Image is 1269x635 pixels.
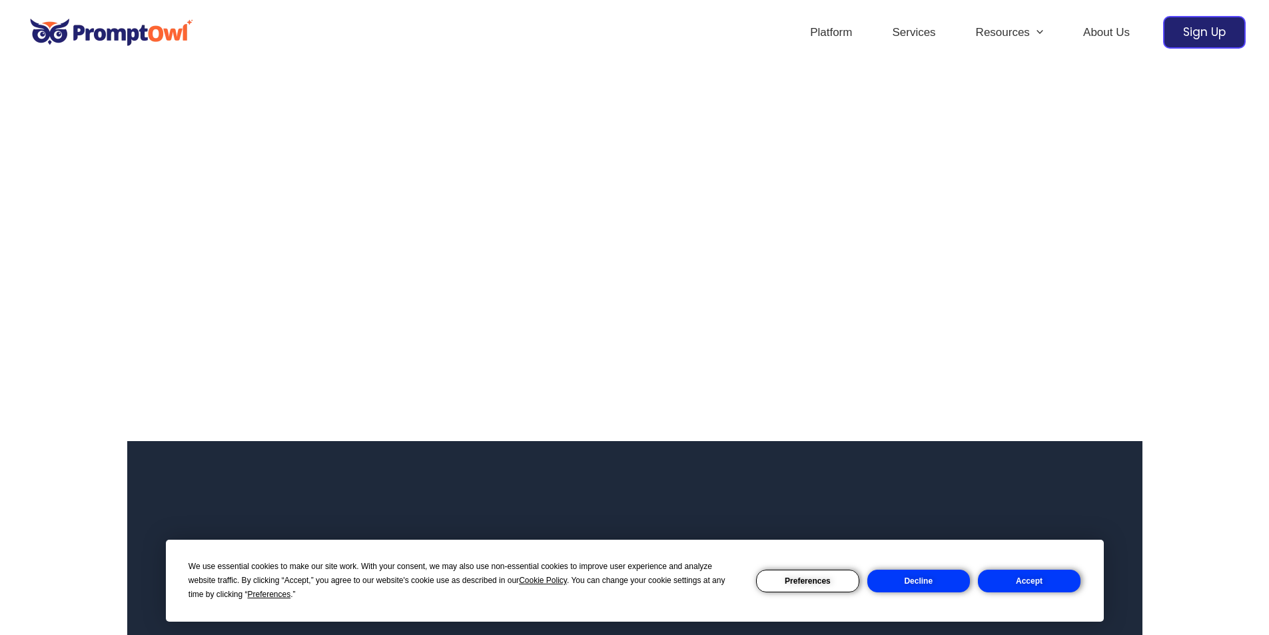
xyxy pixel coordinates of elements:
[23,9,200,55] img: promptowl.ai logo
[790,9,872,56] a: Platform
[978,570,1080,592] button: Accept
[867,570,970,592] button: Decline
[1063,9,1150,56] a: About Us
[166,540,1104,622] div: Cookie Consent Prompt
[189,560,740,602] div: We use essential cookies to make our site work. With your consent, we may also use non-essential ...
[956,9,1063,56] a: ResourcesMenu Toggle
[872,9,955,56] a: Services
[1030,9,1043,56] span: Menu Toggle
[756,570,859,592] button: Preferences
[790,9,1150,56] nav: Site Navigation: Header
[1163,16,1246,49] a: Sign Up
[519,576,567,585] span: Cookie Policy
[248,590,291,599] span: Preferences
